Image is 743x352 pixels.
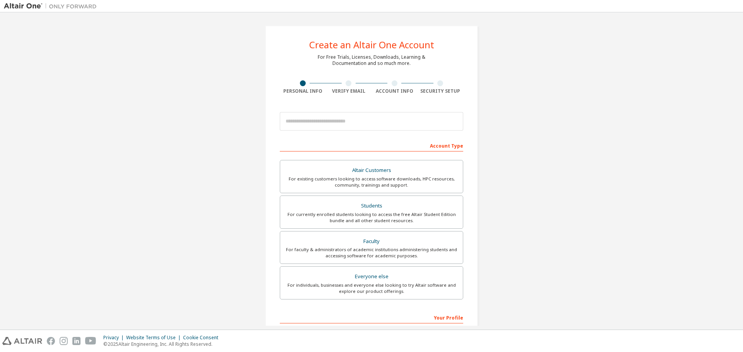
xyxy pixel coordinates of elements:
div: Everyone else [285,271,458,282]
div: For faculty & administrators of academic institutions administering students and accessing softwa... [285,247,458,259]
div: For existing customers looking to access software downloads, HPC resources, community, trainings ... [285,176,458,188]
img: linkedin.svg [72,337,80,345]
div: Personal Info [280,88,326,94]
img: altair_logo.svg [2,337,42,345]
div: Security Setup [418,88,464,94]
div: Account Type [280,139,463,151]
div: Your Profile [280,311,463,323]
div: For currently enrolled students looking to access the free Altair Student Edition bundle and all ... [285,211,458,224]
p: © 2025 Altair Engineering, Inc. All Rights Reserved. [103,341,223,347]
div: For individuals, businesses and everyone else looking to try Altair software and explore our prod... [285,282,458,294]
div: Create an Altair One Account [309,40,434,49]
div: Students [285,201,458,211]
div: For Free Trials, Licenses, Downloads, Learning & Documentation and so much more. [318,54,425,66]
div: Website Terms of Use [126,335,183,341]
div: Account Info [371,88,418,94]
div: Verify Email [326,88,372,94]
div: Faculty [285,236,458,247]
img: facebook.svg [47,337,55,345]
img: youtube.svg [85,337,96,345]
div: Altair Customers [285,165,458,176]
div: Cookie Consent [183,335,223,341]
img: instagram.svg [60,337,68,345]
div: Privacy [103,335,126,341]
img: Altair One [4,2,101,10]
